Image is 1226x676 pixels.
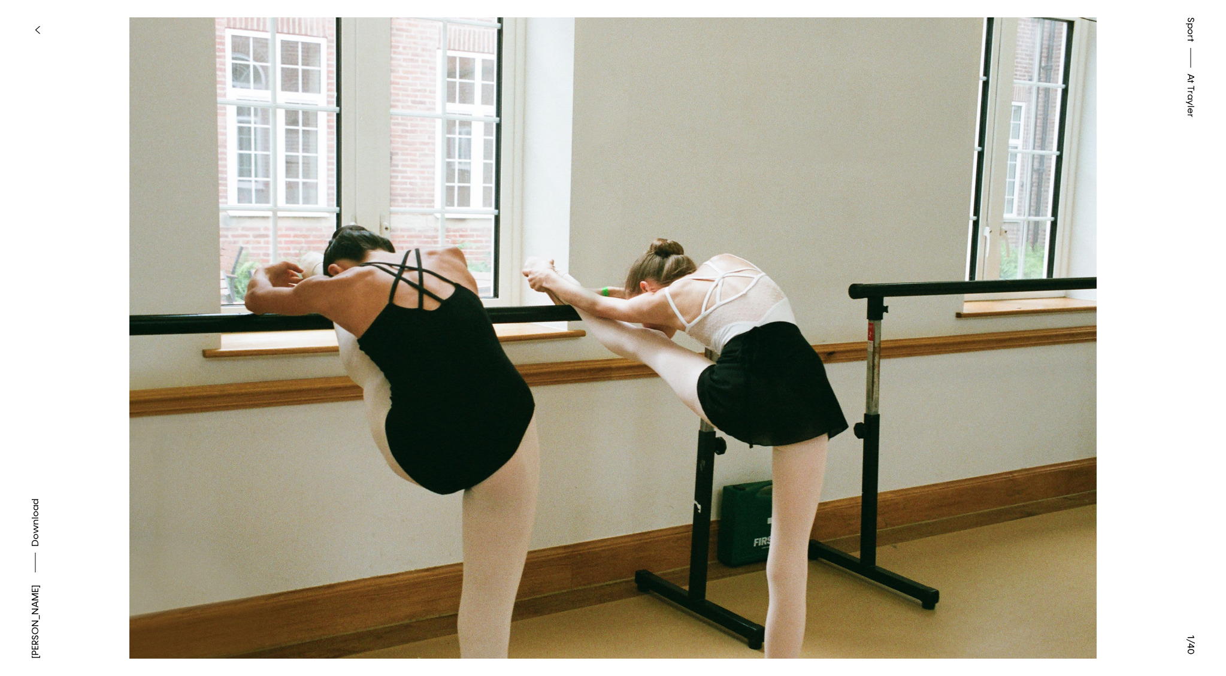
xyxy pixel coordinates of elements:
a: Sport [1183,17,1198,42]
a: [PERSON_NAME] [28,585,43,659]
span: At Trayler [1183,74,1198,117]
button: Download asset [28,499,43,578]
span: Download [29,499,41,547]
